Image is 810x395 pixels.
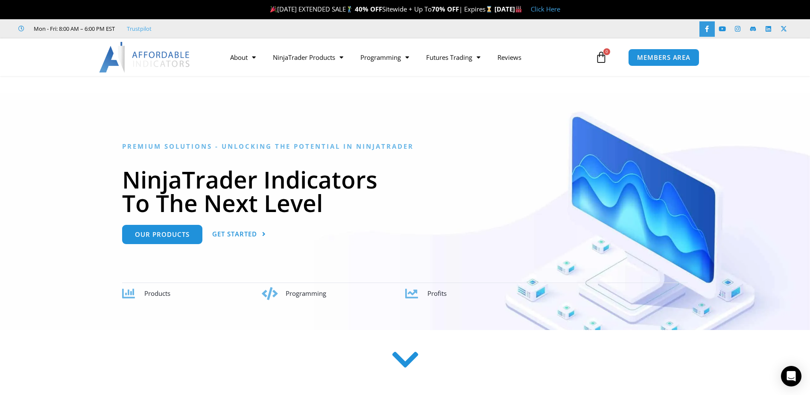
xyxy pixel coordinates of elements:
[222,47,593,67] nav: Menu
[355,5,382,13] strong: 40% OFF
[781,366,801,386] div: Open Intercom Messenger
[427,289,447,298] span: Profits
[32,24,115,34] span: Mon - Fri: 8:00 AM – 6:00 PM EST
[628,49,699,66] a: MEMBERS AREA
[432,5,459,13] strong: 70% OFF
[489,47,530,67] a: Reviews
[582,45,620,70] a: 0
[122,225,202,244] a: Our Products
[212,225,266,244] a: Get Started
[270,6,277,12] img: 🎉
[144,289,170,298] span: Products
[352,47,418,67] a: Programming
[346,6,353,12] img: 🏌️‍♂️
[122,142,688,150] h6: Premium Solutions - Unlocking the Potential in NinjaTrader
[486,6,492,12] img: ⌛
[222,47,264,67] a: About
[494,5,522,13] strong: [DATE]
[286,289,326,298] span: Programming
[515,6,522,12] img: 🏭
[135,231,190,238] span: Our Products
[418,47,489,67] a: Futures Trading
[127,24,152,34] a: Trustpilot
[264,47,352,67] a: NinjaTrader Products
[122,168,688,215] h1: NinjaTrader Indicators To The Next Level
[637,54,690,61] span: MEMBERS AREA
[268,5,494,13] span: [DATE] EXTENDED SALE Sitewide + Up To | Expires
[603,48,610,55] span: 0
[212,231,257,237] span: Get Started
[531,5,560,13] a: Click Here
[99,42,191,73] img: LogoAI | Affordable Indicators – NinjaTrader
